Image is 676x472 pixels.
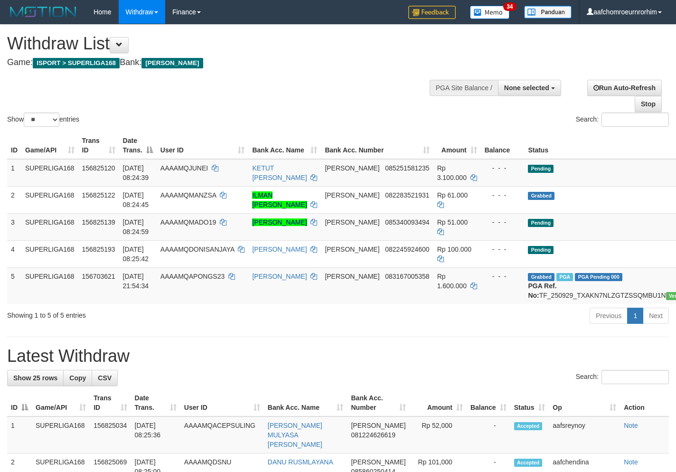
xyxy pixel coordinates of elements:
a: Stop [635,96,662,112]
span: Copy 082283521931 to clipboard [385,191,429,199]
th: Bank Acc. Name: activate to sort column ascending [248,132,321,159]
a: [PERSON_NAME] [252,273,307,280]
th: Balance: activate to sort column ascending [467,389,510,416]
a: Show 25 rows [7,370,64,386]
span: Copy 085251581235 to clipboard [385,164,429,172]
th: Date Trans.: activate to sort column ascending [131,389,180,416]
img: Button%20Memo.svg [470,6,510,19]
span: None selected [504,84,549,92]
label: Search: [576,370,669,384]
td: 156825034 [90,416,131,453]
span: Copy [69,374,86,382]
div: - - - [485,272,521,281]
span: Marked by aafchhiseyha [556,273,573,281]
span: Copy 085340093494 to clipboard [385,218,429,226]
span: 156825122 [82,191,115,199]
th: Amount: activate to sort column ascending [410,389,467,416]
td: aafsreynoy [549,416,620,453]
span: 156825139 [82,218,115,226]
label: Show entries [7,113,79,127]
span: Rp 61.000 [437,191,468,199]
a: 1 [627,308,643,324]
span: AAAAMQJUNEI [160,164,208,172]
input: Search: [601,370,669,384]
a: Copy [63,370,92,386]
td: AAAAMQACEPSULING [180,416,264,453]
span: AAAAMQAPONGS23 [160,273,225,280]
td: SUPERLIGA168 [32,416,90,453]
div: - - - [485,217,521,227]
td: SUPERLIGA168 [21,186,78,213]
th: Bank Acc. Number: activate to sort column ascending [347,389,409,416]
th: User ID: activate to sort column ascending [180,389,264,416]
span: Pending [528,219,554,227]
span: [DATE] 08:24:45 [123,191,149,208]
span: ISPORT > SUPERLIGA168 [33,58,120,68]
th: Bank Acc. Name: activate to sort column ascending [264,389,347,416]
a: [PERSON_NAME] [252,218,307,226]
td: SUPERLIGA168 [21,213,78,240]
th: Date Trans.: activate to sort column descending [119,132,157,159]
button: None selected [498,80,561,96]
td: 1 [7,416,32,453]
span: Grabbed [528,273,554,281]
a: Previous [590,308,628,324]
label: Search: [576,113,669,127]
span: [PERSON_NAME] [141,58,203,68]
a: Note [624,422,638,429]
td: SUPERLIGA168 [21,267,78,304]
td: - [467,416,510,453]
span: [PERSON_NAME] [351,422,405,429]
td: 5 [7,267,21,304]
th: Op: activate to sort column ascending [549,389,620,416]
select: Showentries [24,113,59,127]
a: Note [624,458,638,466]
span: Accepted [514,459,543,467]
img: panduan.png [524,6,572,19]
th: Game/API: activate to sort column ascending [21,132,78,159]
td: 2 [7,186,21,213]
th: Trans ID: activate to sort column ascending [90,389,131,416]
th: ID: activate to sort column descending [7,389,32,416]
span: Grabbed [528,192,554,200]
span: Pending [528,246,554,254]
th: Amount: activate to sort column ascending [433,132,481,159]
a: DANU RUSMLAYANA [268,458,333,466]
span: [DATE] 08:25:42 [123,245,149,263]
td: Rp 52,000 [410,416,467,453]
a: CSV [92,370,118,386]
span: [PERSON_NAME] [325,245,379,253]
span: PGA Pending [575,273,622,281]
img: MOTION_logo.png [7,5,79,19]
h1: Latest Withdraw [7,347,669,366]
span: 156825120 [82,164,115,172]
span: [DATE] 21:54:34 [123,273,149,290]
td: SUPERLIGA168 [21,240,78,267]
a: Run Auto-Refresh [587,80,662,96]
td: [DATE] 08:25:36 [131,416,180,453]
th: ID [7,132,21,159]
span: AAAAMQDONISANJAYA [160,245,235,253]
div: Showing 1 to 5 of 5 entries [7,307,274,320]
div: PGA Site Balance / [430,80,498,96]
span: [PERSON_NAME] [351,458,405,466]
th: Trans ID: activate to sort column ascending [78,132,119,159]
span: Copy 082245924600 to clipboard [385,245,429,253]
h1: Withdraw List [7,34,441,53]
a: [PERSON_NAME] [252,245,307,253]
td: 4 [7,240,21,267]
span: [DATE] 08:24:39 [123,164,149,181]
span: Rp 51.000 [437,218,468,226]
span: 156825193 [82,245,115,253]
b: PGA Ref. No: [528,282,556,299]
span: [PERSON_NAME] [325,164,379,172]
th: Status: activate to sort column ascending [510,389,549,416]
span: 156703621 [82,273,115,280]
span: [PERSON_NAME] [325,191,379,199]
td: 1 [7,159,21,187]
div: - - - [485,163,521,173]
span: Accepted [514,422,543,430]
span: [PERSON_NAME] [325,218,379,226]
td: SUPERLIGA168 [21,159,78,187]
span: Rp 100.000 [437,245,471,253]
